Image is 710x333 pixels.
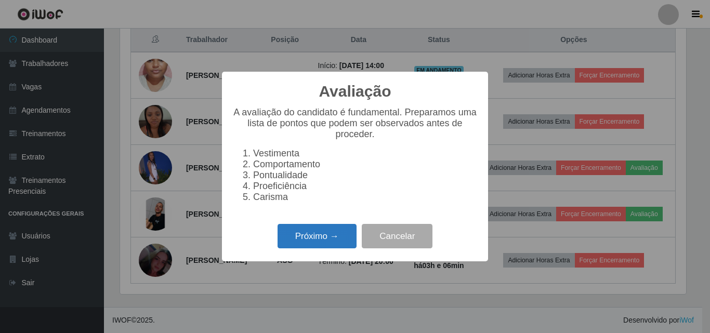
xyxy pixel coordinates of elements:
li: Proeficiência [253,181,478,192]
li: Pontualidade [253,170,478,181]
h2: Avaliação [319,82,391,101]
li: Carisma [253,192,478,203]
p: A avaliação do candidato é fundamental. Preparamos uma lista de pontos que podem ser observados a... [232,107,478,140]
button: Cancelar [362,224,432,248]
li: Comportamento [253,159,478,170]
li: Vestimenta [253,148,478,159]
button: Próximo → [278,224,357,248]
